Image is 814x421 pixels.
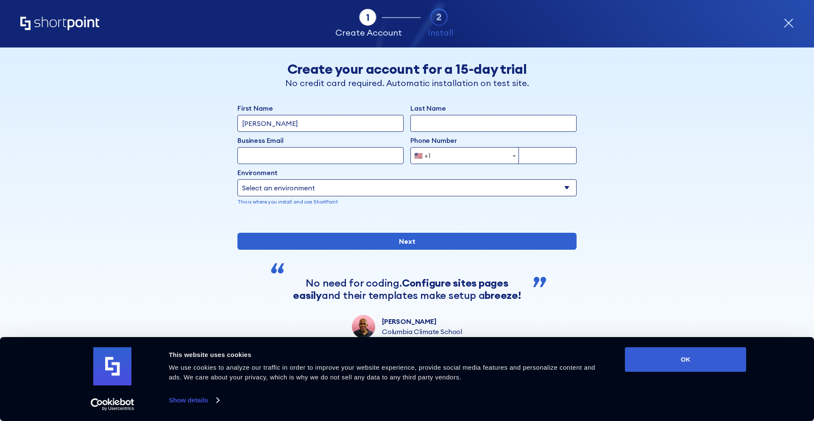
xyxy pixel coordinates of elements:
img: logo [93,347,131,385]
button: OK [625,347,746,372]
a: Show details [169,394,219,407]
a: Usercentrics Cookiebot - opens in a new window [75,398,150,411]
div: This website uses cookies [169,350,606,360]
span: We use cookies to analyze our traffic in order to improve your website experience, provide social... [169,364,595,381]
